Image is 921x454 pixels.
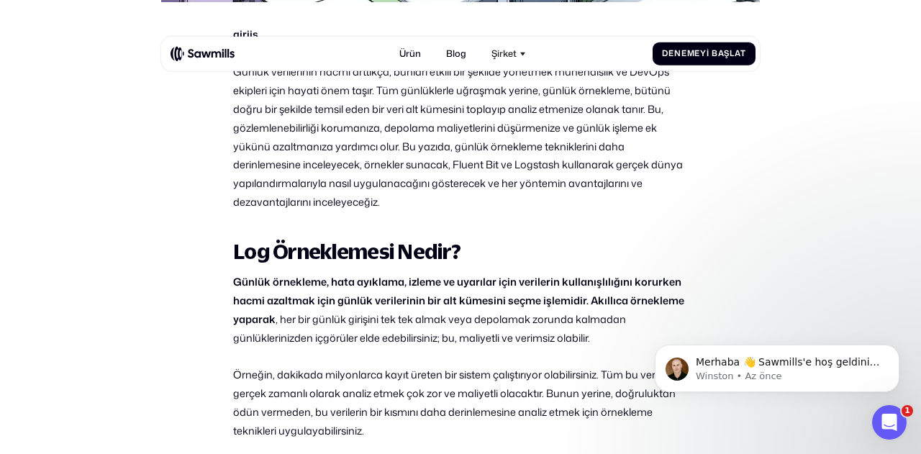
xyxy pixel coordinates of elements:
[653,42,755,65] a: Denemeyi Başlat
[633,314,921,415] iframe: İnterkom bildirim mesajı
[392,41,427,66] a: Ürün
[63,55,248,68] p: Winston'dan mesaj, az önce gönderildi
[662,47,746,59] font: Denemeyi Başlat
[446,47,466,60] font: Blog
[233,239,460,263] font: Log Örneklemesi Nedir?
[233,157,683,209] font: Fluent Bit ve Logstash kullanarak gerçek dünya yapılandırmalarıyla nasıl uygulanacağını gösterece...
[491,47,517,60] font: Şirket
[233,312,626,345] font: , her bir günlük girişini tek tek almak veya depolamak zorunda kalmadan günlüklerinizden içgörüle...
[63,42,247,124] font: Merhaba 👋 Sawmills'e hoş geldiniz. Maliyet, kalite ve kullanılabilirlik sorunlarını saniyeler içi...
[399,47,421,60] font: Ürün
[439,41,473,66] a: Blog
[872,405,907,440] iframe: Intercom canlı sohbet
[233,27,258,42] font: giriiş
[904,406,910,415] font: 1
[63,56,149,67] font: Winston • Az önce
[233,367,676,438] font: Örneğin, dakikada milyonlarca kayıt üreten bir sistem çalıştırıyor olabilirsiniz. Tüm bu verileri...
[233,274,684,327] font: Günlük örnekleme, hata ayıklama, izleme ve uyarılar için verilerin kullanışlılığını korurken hacm...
